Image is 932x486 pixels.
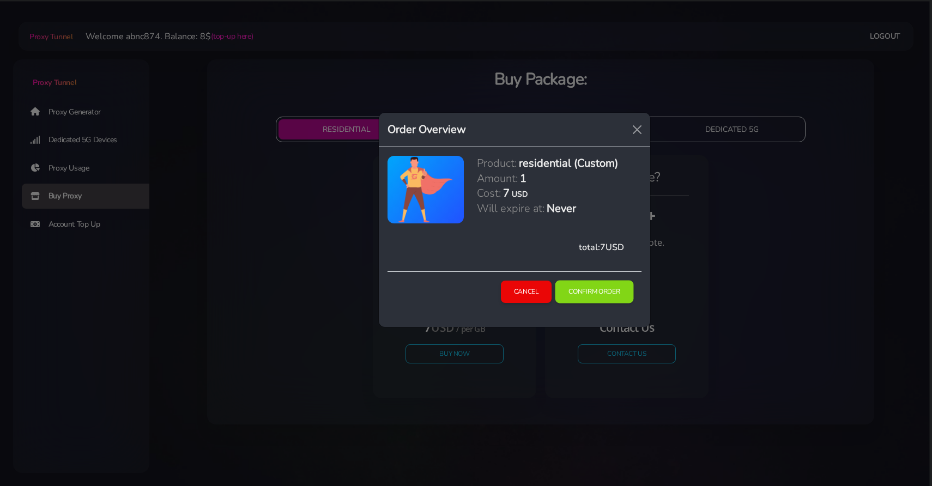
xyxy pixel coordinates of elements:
[388,121,466,138] h5: Order Overview
[519,156,618,171] h5: residential (Custom)
[477,201,544,216] h5: Will expire at:
[477,156,517,171] h5: Product:
[628,121,646,138] button: Close
[512,189,528,199] h6: USD
[579,241,624,253] span: total: USD
[503,186,510,201] h5: 7
[501,281,552,303] button: Cancel
[547,201,576,216] h5: Never
[879,433,918,472] iframe: Webchat Widget
[477,171,518,186] h5: Amount:
[555,281,634,303] button: Confirm Order
[520,171,526,186] h5: 1
[600,241,606,253] span: 7
[397,156,454,223] img: antenna.png
[477,186,501,201] h5: Cost:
